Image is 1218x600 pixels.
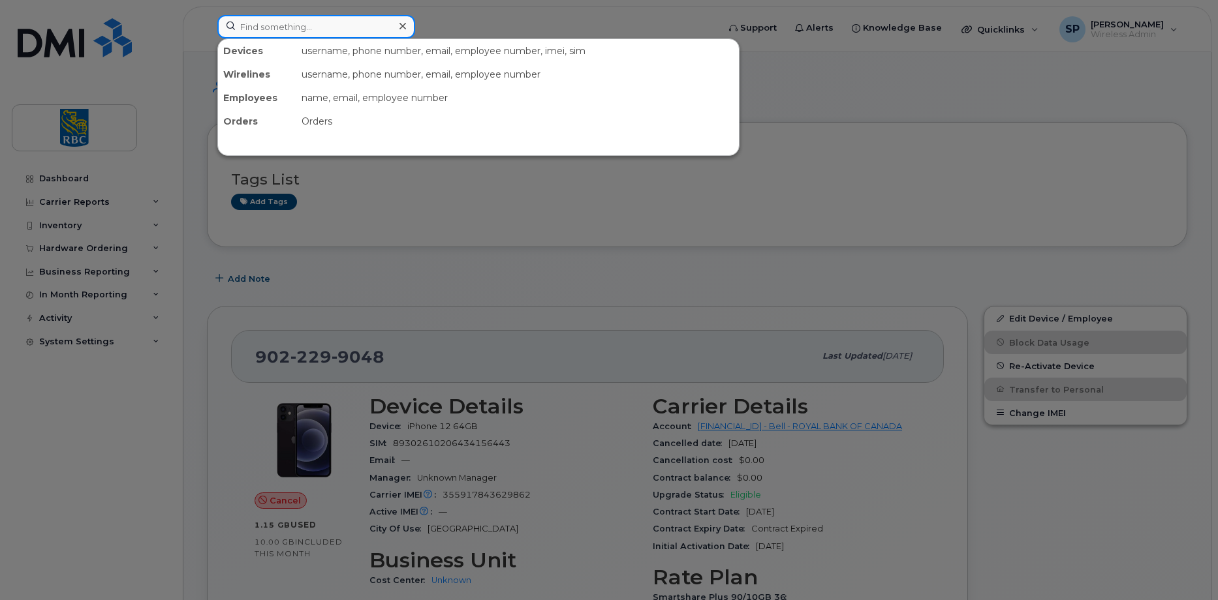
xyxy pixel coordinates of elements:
div: username, phone number, email, employee number, imei, sim [296,39,739,63]
div: username, phone number, email, employee number [296,63,739,86]
div: name, email, employee number [296,86,739,110]
div: Wirelines [218,63,296,86]
div: Orders [296,110,739,133]
div: Devices [218,39,296,63]
div: Orders [218,110,296,133]
div: Employees [218,86,296,110]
